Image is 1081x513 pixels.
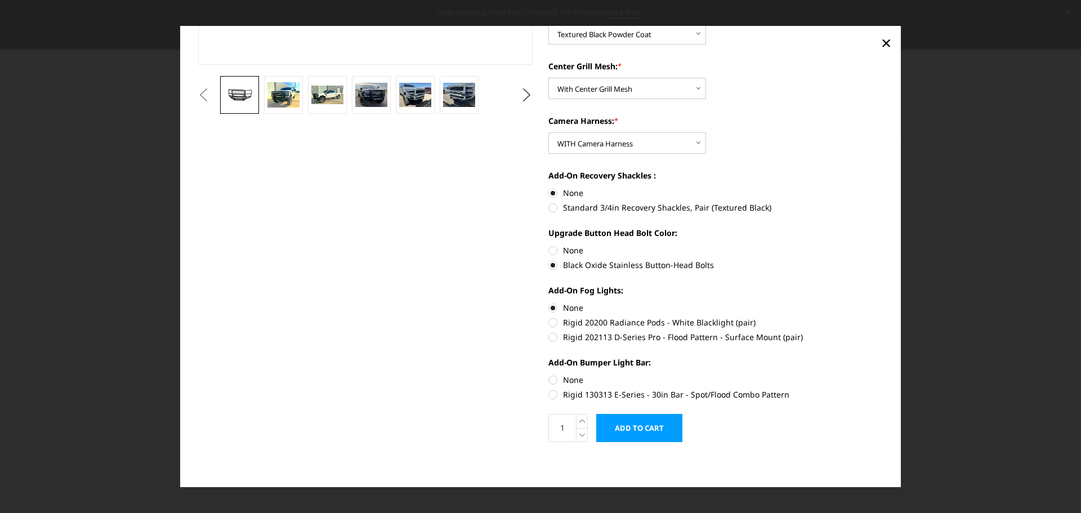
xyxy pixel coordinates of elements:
button: Next [519,87,535,104]
label: Camera Harness: [548,115,883,127]
input: Add to Cart [596,414,682,442]
label: Black Oxide Stainless Button-Head Bolts [548,259,883,271]
label: Rigid 130313 E-Series - 30in Bar - Spot/Flood Combo Pattern [548,389,883,400]
iframe: Chat Widget [1025,459,1081,513]
label: None [548,187,883,199]
span: × [881,30,891,55]
label: None [548,374,883,386]
label: Center Grill Mesh: [548,60,883,72]
label: Add-On Fog Lights: [548,284,883,296]
label: None [548,302,883,314]
button: Previous [195,87,212,104]
label: Add-On Recovery Shackles : [548,169,883,181]
img: 2023-2025 Ford F250-350 - Freedom Series - Extreme Front Bumper [311,86,343,105]
label: Add-On Bumper Light Bar: [548,356,883,368]
label: Rigid 202113 D-Series Pro - Flood Pattern - Surface Mount (pair) [548,331,883,343]
label: Upgrade Button Head Bolt Color: [548,227,883,239]
img: 2023-2025 Ford F250-350 - Freedom Series - Extreme Front Bumper [443,83,475,107]
img: 2023-2025 Ford F250-350 - Freedom Series - Extreme Front Bumper [224,86,255,104]
img: 2023-2025 Ford F250-350 - Freedom Series - Extreme Front Bumper [355,83,387,108]
label: Standard 3/4in Recovery Shackles, Pair (Textured Black) [548,202,883,213]
label: None [548,244,883,256]
img: 2023-2025 Ford F250-350 - Freedom Series - Extreme Front Bumper [267,82,299,108]
a: Close [877,34,895,52]
img: 2023-2025 Ford F250-350 - Freedom Series - Extreme Front Bumper [399,83,431,107]
label: Rigid 20200 Radiance Pods - White Blacklight (pair) [548,316,883,328]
